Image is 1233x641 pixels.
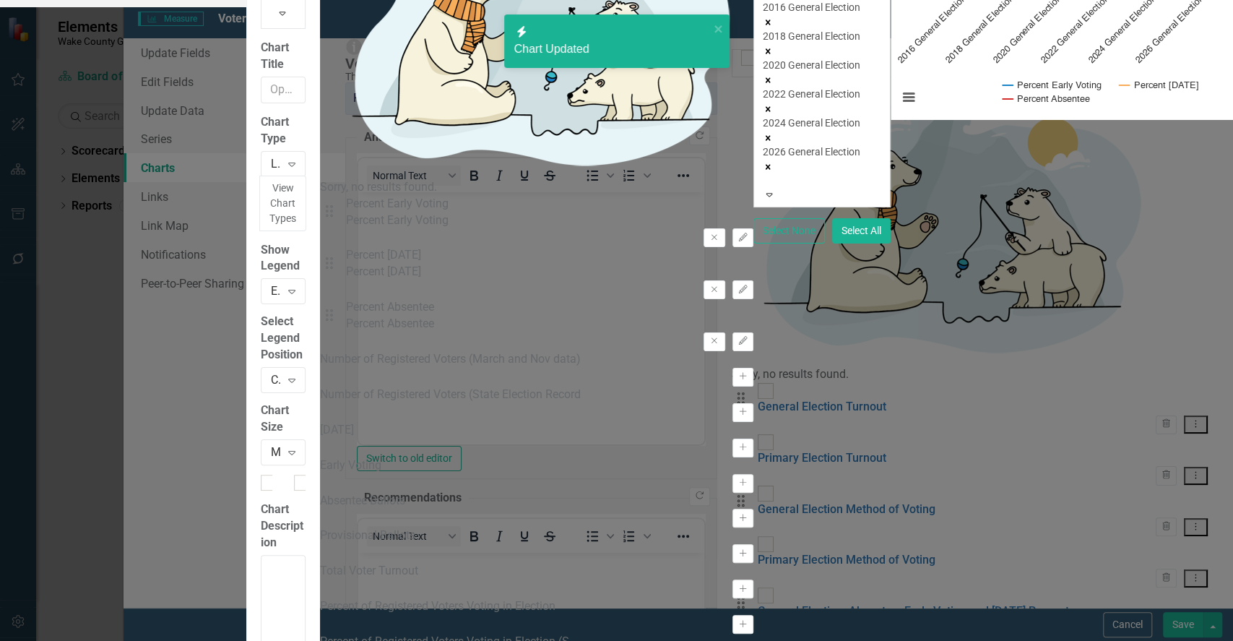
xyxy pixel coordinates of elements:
button: Show Percent Early Voting [1003,79,1101,90]
div: Percent [DATE] [346,264,421,280]
div: Remove 2020 General Election [763,72,881,87]
button: Select None [753,218,825,244]
div: Percent Early Voting [346,212,449,229]
div: Number of Registered Voters (State Election Record [320,387,581,403]
label: Chart Description [261,502,306,551]
label: Show Legend [261,242,306,275]
div: Percent [DATE] [346,247,421,264]
div: Remove 2022 General Election [763,101,881,116]
div: Remove 2018 General Election [763,43,881,58]
label: Chart Type [261,114,306,147]
div: Early Voting [320,457,381,474]
button: View chart menu, Chart [899,87,919,108]
div: Enabled [271,283,280,300]
div: Sorry, no results found. [320,179,753,196]
div: Remove 2026 General Election [763,159,881,173]
div: Chart Default [271,371,280,388]
label: Chart Title [261,40,306,73]
button: close [714,20,724,37]
label: Chart Size [261,403,306,436]
div: 2018 General Election [763,29,881,43]
div: Percent Early Voting [346,196,449,212]
button: Show Percent Election Day [1119,79,1220,90]
div: Chart Updated [514,41,709,58]
div: 2022 General Election [763,87,881,101]
div: Line [271,155,280,172]
button: Show Percent Absentee [1003,93,1090,104]
input: Optional Chart Title [261,77,306,103]
div: 2026 General Election [763,145,881,159]
div: [DATE] [320,422,354,439]
div: Percent Absentee [346,299,434,316]
div: Provisional Ballots [320,528,415,544]
button: Select All [832,218,891,244]
div: 2020 General Election [763,58,881,72]
div: Absentee Ballots [320,493,405,509]
label: Select Legend Position [261,314,306,363]
div: Total Voter Turnout [320,563,418,580]
button: View Chart Types [259,176,306,231]
div: Percent Absentee [346,316,434,332]
div: Percent of Registered Voters Voting in Election [320,598,555,615]
div: Number of Registered Voters (March and Nov data) [320,351,581,368]
div: 2024 General Election [763,116,881,130]
div: Medium [271,444,280,460]
div: Remove 2016 General Election [763,14,881,29]
div: Remove 2024 General Election [763,130,881,145]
